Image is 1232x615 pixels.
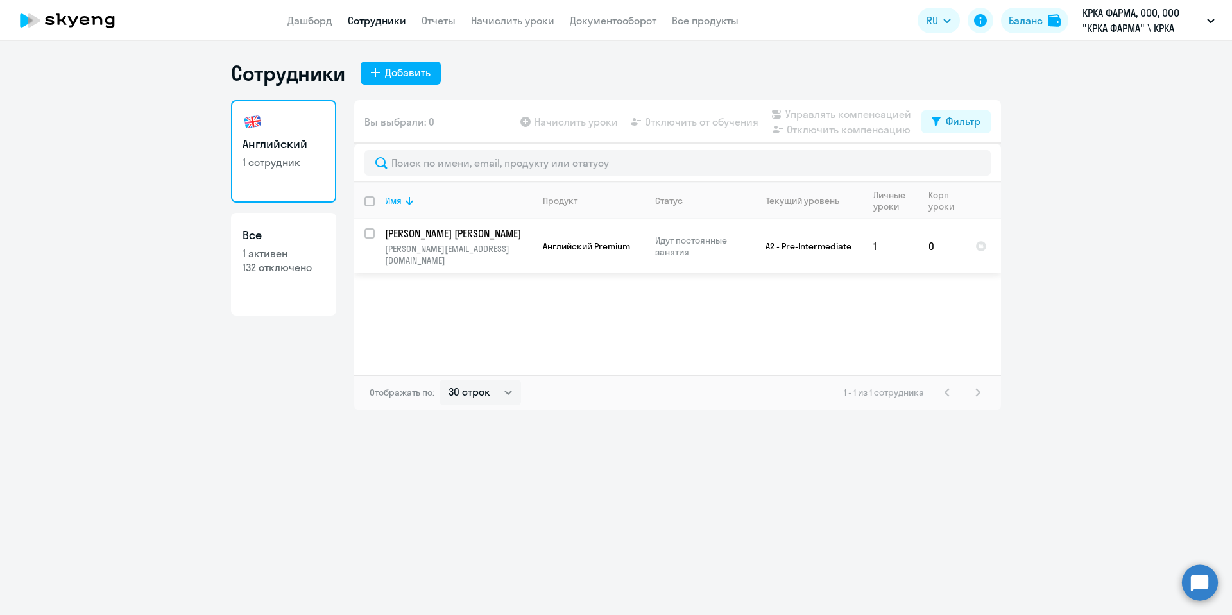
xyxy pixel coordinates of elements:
[570,14,656,27] a: Документооборот
[927,13,938,28] span: RU
[655,235,743,258] p: Идут постоянные занятия
[364,114,434,130] span: Вы выбрали: 0
[231,60,345,86] h1: Сотрудники
[287,14,332,27] a: Дашборд
[1001,8,1068,33] button: Балансbalance
[1048,14,1061,27] img: balance
[231,100,336,203] a: Английский1 сотрудник
[243,112,263,132] img: english
[655,195,683,206] div: Статус
[422,14,456,27] a: Отчеты
[243,155,325,169] p: 1 сотрудник
[946,114,980,129] div: Фильтр
[385,226,532,240] a: [PERSON_NAME] [PERSON_NAME]
[543,240,630,252] span: Английский Premium
[385,65,431,80] div: Добавить
[754,195,862,206] div: Текущий уровень
[348,14,406,27] a: Сотрудники
[766,195,839,206] div: Текущий уровень
[543,195,577,206] div: Продукт
[543,195,644,206] div: Продукт
[385,243,532,266] p: [PERSON_NAME][EMAIL_ADDRESS][DOMAIN_NAME]
[844,387,924,398] span: 1 - 1 из 1 сотрудника
[231,213,336,316] a: Все1 активен132 отключено
[471,14,554,27] a: Начислить уроки
[863,219,918,273] td: 1
[1076,5,1221,36] button: КРКА ФАРМА, ООО, ООО "КРКА ФАРМА" \ КРКА ФАРМА
[655,195,743,206] div: Статус
[385,195,532,206] div: Имя
[918,219,965,273] td: 0
[361,62,441,85] button: Добавить
[1082,5,1202,36] p: КРКА ФАРМА, ООО, ООО "КРКА ФАРМА" \ КРКА ФАРМА
[243,246,325,260] p: 1 активен
[1009,13,1043,28] div: Баланс
[672,14,739,27] a: Все продукты
[921,110,991,133] button: Фильтр
[873,189,918,212] div: Личные уроки
[243,136,325,153] h3: Английский
[370,387,434,398] span: Отображать по:
[243,227,325,244] h3: Все
[385,226,530,240] p: [PERSON_NAME] [PERSON_NAME]
[873,189,909,212] div: Личные уроки
[928,189,964,212] div: Корп. уроки
[243,260,325,274] p: 132 отключено
[385,195,402,206] div: Имя
[744,219,863,273] td: A2 - Pre-Intermediate
[928,189,956,212] div: Корп. уроки
[364,150,991,176] input: Поиск по имени, email, продукту или статусу
[918,8,960,33] button: RU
